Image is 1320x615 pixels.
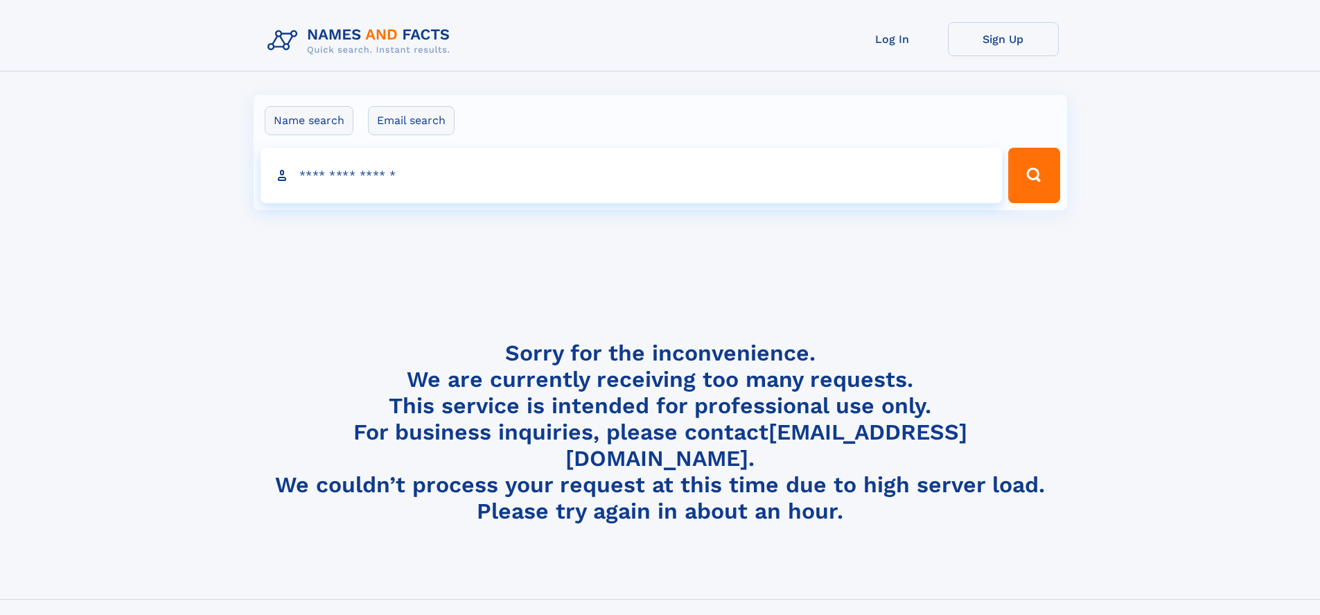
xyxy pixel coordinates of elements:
[265,106,353,135] label: Name search
[565,419,967,471] a: [EMAIL_ADDRESS][DOMAIN_NAME]
[368,106,455,135] label: Email search
[1008,148,1059,203] button: Search Button
[262,340,1059,525] h4: Sorry for the inconvenience. We are currently receiving too many requests. This service is intend...
[261,148,1003,203] input: search input
[948,22,1059,56] a: Sign Up
[262,22,461,60] img: Logo Names and Facts
[837,22,948,56] a: Log In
